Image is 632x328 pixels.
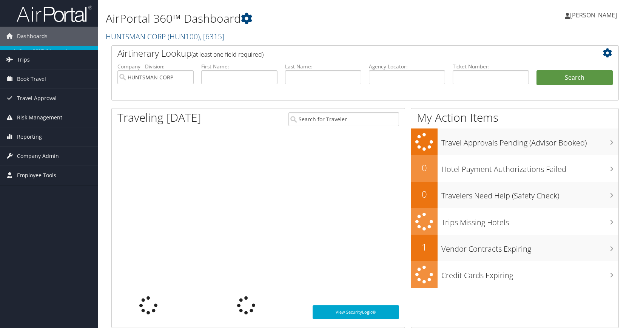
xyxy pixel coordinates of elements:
h3: Travelers Need Help (Safety Check) [441,187,618,201]
a: Travel Approvals Pending (Advisor Booked) [411,128,618,155]
a: View SecurityLogic® [313,305,399,319]
label: Ticket Number: [453,63,529,70]
span: Company Admin [17,147,59,166]
h3: Travel Approvals Pending (Advisor Booked) [441,134,618,148]
span: Book Travel [17,70,46,88]
a: Credit Cards Expiring [411,261,618,288]
span: Dashboards [17,27,48,46]
span: , [ 6315 ] [200,31,224,42]
span: Travel Approval [17,89,57,108]
h2: Airtinerary Lookup [117,47,570,60]
label: Last Name: [285,63,361,70]
h2: 0 [411,161,438,174]
span: ( HUN100 ) [168,31,200,42]
a: 0Travelers Need Help (Safety Check) [411,182,618,208]
h3: Vendor Contracts Expiring [441,240,618,254]
label: First Name: [201,63,277,70]
h2: 1 [411,241,438,254]
h2: 0 [411,188,438,201]
img: airportal-logo.png [17,5,92,23]
input: Search for Traveler [288,112,399,126]
a: [PERSON_NAME] [565,4,624,26]
h3: Hotel Payment Authorizations Failed [441,160,618,175]
span: [PERSON_NAME] [570,11,617,19]
a: Trips Missing Hotels [411,208,618,235]
h3: Trips Missing Hotels [441,214,618,228]
h1: AirPortal 360™ Dashboard [106,11,452,26]
span: Employee Tools [17,166,56,185]
label: Agency Locator: [369,63,445,70]
span: Reporting [17,127,42,146]
a: 1Vendor Contracts Expiring [411,235,618,261]
button: Search [536,70,613,85]
span: (at least one field required) [191,50,264,59]
h3: Credit Cards Expiring [441,266,618,281]
a: HUNTSMAN CORP [106,31,224,42]
span: Trips [17,50,30,69]
span: Risk Management [17,108,62,127]
label: Company - Division: [117,63,194,70]
h1: Traveling [DATE] [117,110,201,125]
h1: My Action Items [411,110,618,125]
a: 0Hotel Payment Authorizations Failed [411,155,618,182]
